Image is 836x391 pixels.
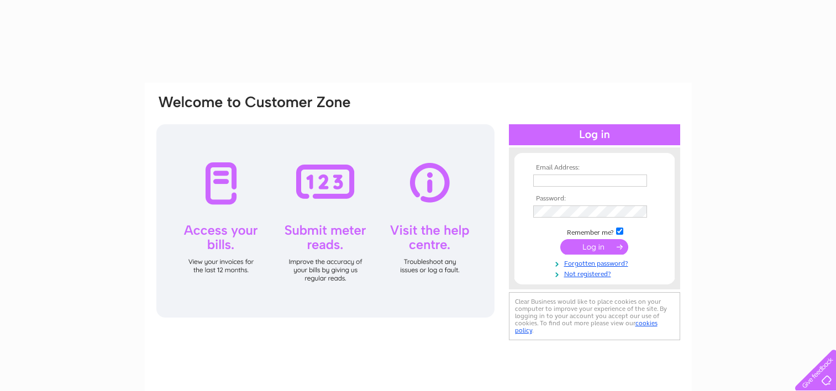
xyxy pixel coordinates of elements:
[530,226,659,237] td: Remember me?
[533,257,659,268] a: Forgotten password?
[530,195,659,203] th: Password:
[509,292,680,340] div: Clear Business would like to place cookies on your computer to improve your experience of the sit...
[560,239,628,255] input: Submit
[530,164,659,172] th: Email Address:
[533,268,659,278] a: Not registered?
[515,319,658,334] a: cookies policy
